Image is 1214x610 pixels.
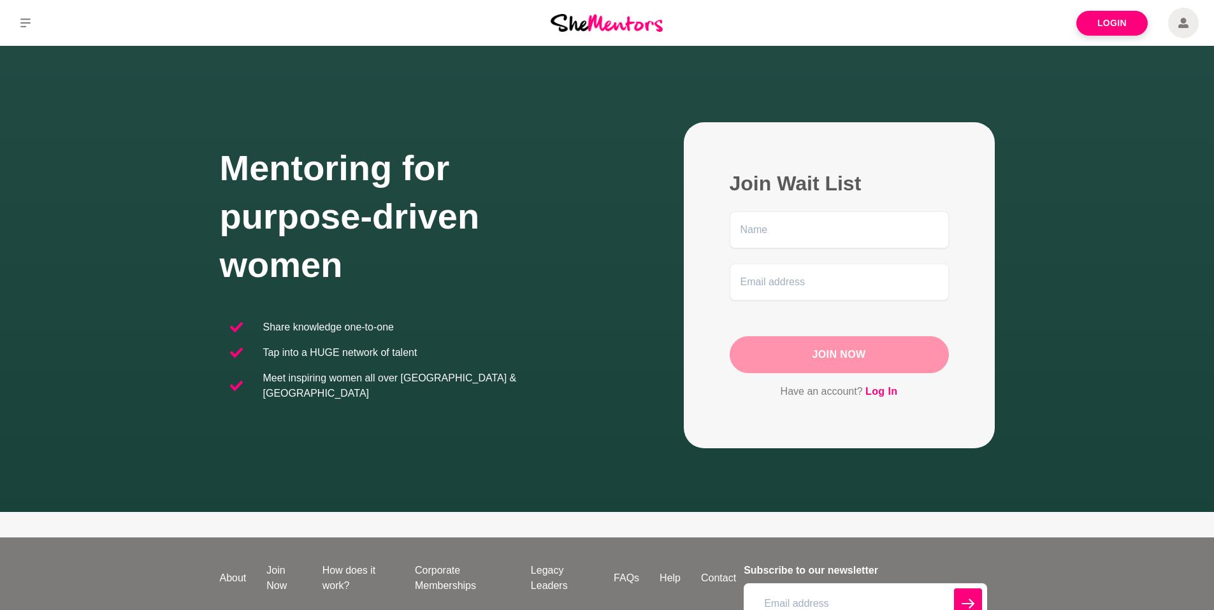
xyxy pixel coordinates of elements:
[220,144,607,289] h1: Mentoring for purpose-driven women
[405,563,521,593] a: Corporate Memberships
[730,211,949,248] input: Name
[603,571,649,586] a: FAQs
[312,563,405,593] a: How does it work?
[649,571,691,586] a: Help
[730,383,949,400] p: Have an account?
[865,383,897,400] a: Log In
[256,563,312,593] a: Join Now
[1076,11,1148,36] a: Login
[521,563,603,593] a: Legacy Leaders
[210,571,257,586] a: About
[263,320,394,335] p: Share knowledge one-to-one
[263,371,597,401] p: Meet inspiring women all over [GEOGRAPHIC_DATA] & [GEOGRAPHIC_DATA]
[263,345,417,360] p: Tap into a HUGE network of talent
[730,171,949,196] h2: Join Wait List
[551,14,663,31] img: She Mentors Logo
[730,264,949,301] input: Email address
[744,563,986,578] h4: Subscribe to our newsletter
[691,571,746,586] a: Contact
